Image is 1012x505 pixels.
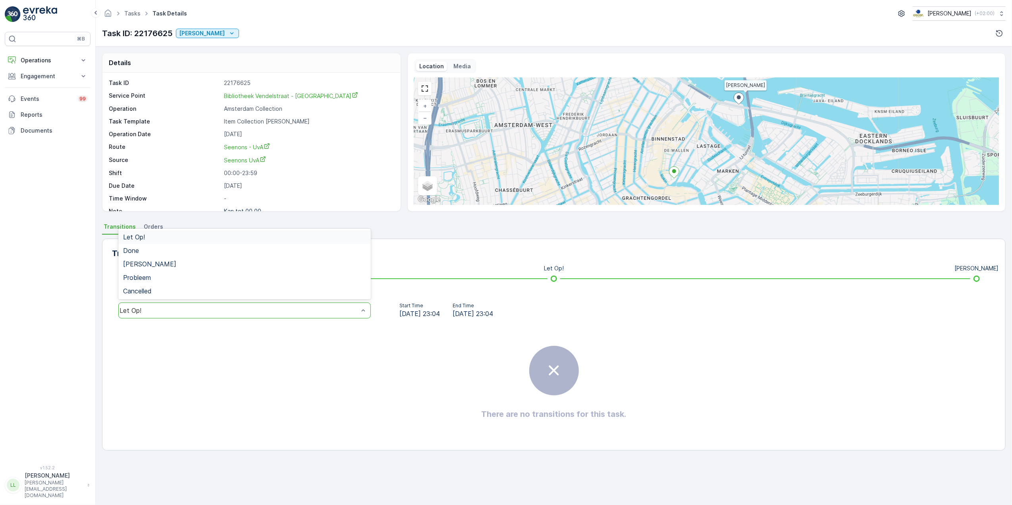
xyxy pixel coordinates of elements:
[123,233,145,241] span: Let Op!
[109,130,221,138] p: Operation Date
[21,95,73,103] p: Events
[224,182,393,190] p: [DATE]
[109,195,221,202] p: Time Window
[453,62,471,70] p: Media
[5,123,91,139] a: Documents
[423,114,427,121] span: −
[419,83,431,94] a: View Fullscreen
[123,274,151,281] span: Probleem
[5,107,91,123] a: Reports
[224,79,393,87] p: 22176625
[224,156,393,164] a: Seenons UvA
[7,479,19,492] div: LL
[123,287,152,295] span: Cancelled
[913,6,1006,21] button: [PERSON_NAME](+02:00)
[224,105,393,113] p: Amsterdam Collection
[176,29,239,38] button: Geen Afval
[955,264,999,272] p: [PERSON_NAME]
[482,408,626,420] h2: There are no transitions for this task.
[144,223,163,231] span: Orders
[399,303,440,309] p: Start Time
[109,92,221,100] p: Service Point
[453,303,493,309] p: End Time
[913,9,924,18] img: basis-logo_rgb2x.png
[151,10,189,17] span: Task Details
[224,93,358,99] span: Bibliotheek Vendelstraat - [GEOGRAPHIC_DATA]
[79,96,86,102] p: 99
[453,309,493,318] span: [DATE] 23:04
[23,6,57,22] img: logo_light-DOdMpM7g.png
[423,102,427,109] span: +
[224,157,266,164] span: Seenons UvA
[419,62,444,70] p: Location
[104,12,112,19] a: Homepage
[109,118,221,125] p: Task Template
[224,92,393,100] a: Bibliotheek Vendelstraat - UvA
[419,100,431,112] a: Zoom In
[21,111,87,119] p: Reports
[416,195,442,205] img: Google
[109,58,131,67] p: Details
[25,480,83,499] p: [PERSON_NAME][EMAIL_ADDRESS][DOMAIN_NAME]
[77,36,85,42] p: ⌘B
[5,472,91,499] button: LL[PERSON_NAME][PERSON_NAME][EMAIL_ADDRESS][DOMAIN_NAME]
[419,112,431,124] a: Zoom Out
[109,169,221,177] p: Shift
[224,169,393,177] p: 00:00-23:59
[5,6,21,22] img: logo
[399,309,440,318] span: [DATE] 23:04
[112,247,156,259] p: Transitions
[544,264,564,272] p: Let Op!
[927,10,972,17] p: [PERSON_NAME]
[419,177,436,195] a: Layers
[224,208,271,222] p: Kan tot 00.00. Op de intercom...
[21,72,75,80] p: Engagement
[109,105,221,113] p: Operation
[224,144,270,150] span: Seenons - UvA
[179,29,225,37] p: [PERSON_NAME]
[416,195,442,205] a: Open this area in Google Maps (opens a new window)
[109,207,221,223] p: Note
[975,10,995,17] p: ( +02:00 )
[5,68,91,84] button: Engagement
[224,195,393,202] p: -
[102,27,173,39] p: Task ID: 22176625
[109,79,221,87] p: Task ID
[25,472,83,480] p: [PERSON_NAME]
[21,127,87,135] p: Documents
[224,143,393,151] a: Seenons - UvA
[5,52,91,68] button: Operations
[224,118,393,125] p: Item Collection [PERSON_NAME]
[109,143,221,151] p: Route
[120,307,359,314] div: Let Op!
[5,91,91,107] a: Events99
[124,10,141,17] a: Tasks
[123,260,176,268] span: [PERSON_NAME]
[109,156,221,164] p: Source
[21,56,75,64] p: Operations
[104,223,136,231] span: Transitions
[109,182,221,190] p: Due Date
[123,247,139,254] span: Done
[224,130,393,138] p: [DATE]
[5,465,91,470] span: v 1.52.2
